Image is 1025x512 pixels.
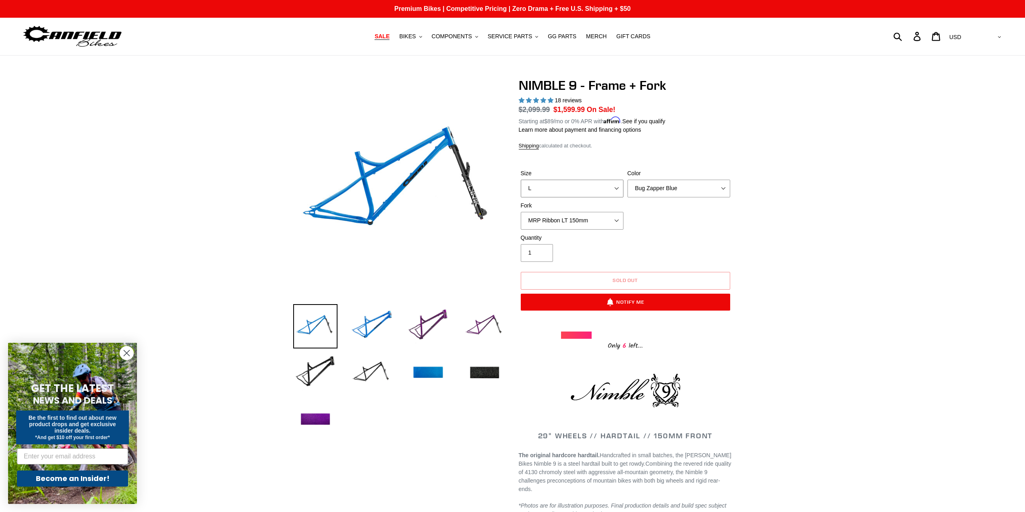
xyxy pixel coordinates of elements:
[31,381,114,396] span: GET THE LATEST
[521,169,623,178] label: Size
[519,78,732,93] h1: NIMBLE 9 - Frame + Fork
[519,452,731,467] span: Handcrafted in small batches, the [PERSON_NAME] Bikes Nimble 9 is a steel hardtail built to get r...
[462,351,507,395] img: Load image into Gallery viewer, NIMBLE 9 - Frame + Fork
[544,118,553,124] span: $89
[293,398,338,442] img: Load image into Gallery viewer, NIMBLE 9 - Frame + Fork
[521,272,730,290] button: Sold out
[350,304,394,348] img: Load image into Gallery viewer, NIMBLE 9 - Frame + Fork
[521,201,623,210] label: Fork
[428,31,482,42] button: COMPONENTS
[35,435,110,440] span: *And get $10 off your first order*
[17,471,128,487] button: Become an Insider!
[22,24,123,49] img: Canfield Bikes
[612,31,654,42] a: GIFT CARDS
[484,31,542,42] button: SERVICE PARTS
[544,31,580,42] a: GG PARTS
[519,106,550,114] s: $2,099.99
[293,351,338,395] img: Load image into Gallery viewer, NIMBLE 9 - Frame + Fork
[17,448,128,464] input: Enter your email address
[613,277,638,283] span: Sold out
[519,97,555,104] span: 4.89 stars
[406,351,450,395] img: Load image into Gallery viewer, NIMBLE 9 - Frame + Fork
[627,169,730,178] label: Color
[462,304,507,348] img: Load image into Gallery viewer, NIMBLE 9 - Frame + Fork
[521,234,623,242] label: Quantity
[406,304,450,348] img: Load image into Gallery viewer, NIMBLE 9 - Frame + Fork
[375,33,389,40] span: SALE
[620,341,629,351] span: 6
[350,351,394,395] img: Load image into Gallery viewer, NIMBLE 9 - Frame + Fork
[29,415,117,434] span: Be the first to find out about new product drops and get exclusive insider deals.
[432,33,472,40] span: COMPONENTS
[586,33,607,40] span: MERCH
[548,33,576,40] span: GG PARTS
[561,339,690,351] div: Only left...
[519,143,539,149] a: Shipping
[399,33,416,40] span: BIKES
[555,97,582,104] span: 18 reviews
[519,142,732,150] div: calculated at checkout.
[521,294,730,311] button: Notify Me
[519,126,641,133] a: Learn more about payment and financing options
[622,118,665,124] a: See if you qualify - Learn more about Affirm Financing (opens in modal)
[371,31,393,42] a: SALE
[395,31,426,42] button: BIKES
[519,452,600,458] strong: The original hardcore hardtail.
[604,117,621,124] span: Affirm
[519,115,665,126] p: Starting at /mo or 0% APR with .
[293,304,338,348] img: Load image into Gallery viewer, NIMBLE 9 - Frame + Fork
[898,27,918,45] input: Search
[553,106,585,114] span: $1,599.99
[582,31,611,42] a: MERCH
[120,346,134,360] button: Close dialog
[488,33,532,40] span: SERVICE PARTS
[33,394,112,407] span: NEWS AND DEALS
[587,104,615,115] span: On Sale!
[616,33,650,40] span: GIFT CARDS
[519,460,731,492] span: Combining the revered ride quality of 4130 chromoly steel with aggressive all-mountain geometry, ...
[538,431,713,440] span: 29" WHEELS // HARDTAIL // 150MM FRONT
